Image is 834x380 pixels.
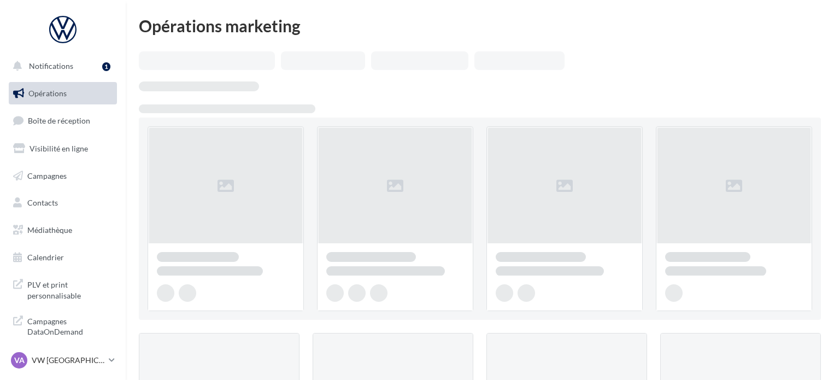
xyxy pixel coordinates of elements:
[7,165,119,188] a: Campagnes
[27,253,64,262] span: Calendrier
[102,62,110,71] div: 1
[7,219,119,242] a: Médiathèque
[27,171,67,180] span: Campagnes
[27,198,58,207] span: Contacts
[7,137,119,160] a: Visibilité en ligne
[7,55,115,78] button: Notifications 1
[30,144,88,153] span: Visibilité en ligne
[139,17,821,34] div: Opérations marketing
[28,116,90,125] span: Boîte de réception
[27,314,113,337] span: Campagnes DataOnDemand
[7,191,119,214] a: Contacts
[7,109,119,132] a: Boîte de réception
[28,89,67,98] span: Opérations
[7,82,119,105] a: Opérations
[27,225,72,235] span: Médiathèque
[7,273,119,305] a: PLV et print personnalisable
[7,309,119,342] a: Campagnes DataOnDemand
[14,355,25,366] span: VA
[29,61,73,71] span: Notifications
[27,277,113,301] span: PLV et print personnalisable
[32,355,104,366] p: VW [GEOGRAPHIC_DATA][PERSON_NAME]
[7,246,119,269] a: Calendrier
[9,350,117,371] a: VA VW [GEOGRAPHIC_DATA][PERSON_NAME]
